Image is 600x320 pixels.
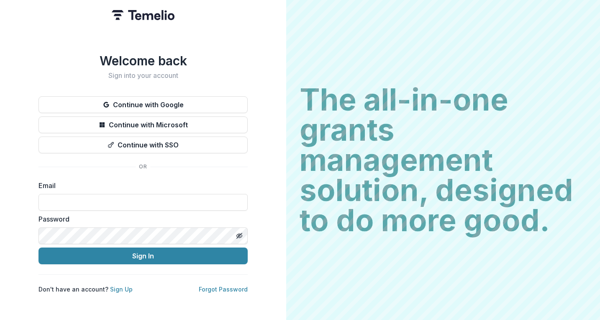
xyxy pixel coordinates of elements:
button: Toggle password visibility [233,229,246,243]
h1: Welcome back [38,53,248,68]
p: Don't have an account? [38,285,133,294]
button: Sign In [38,248,248,264]
h2: Sign into your account [38,72,248,80]
img: Temelio [112,10,174,20]
a: Sign Up [110,286,133,293]
label: Email [38,181,243,191]
label: Password [38,214,243,224]
button: Continue with Microsoft [38,116,248,133]
a: Forgot Password [199,286,248,293]
button: Continue with SSO [38,137,248,153]
button: Continue with Google [38,96,248,113]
